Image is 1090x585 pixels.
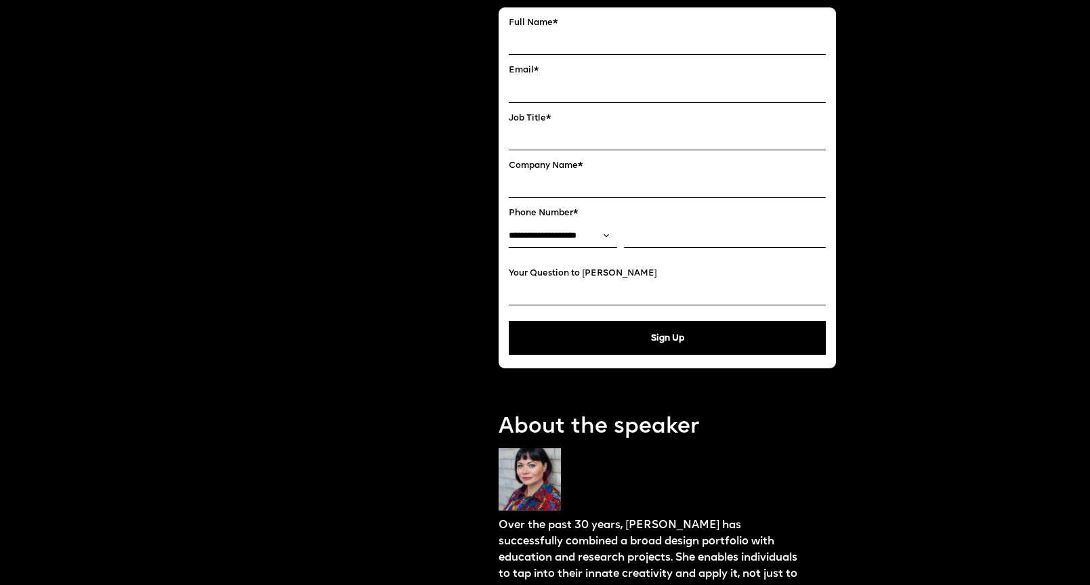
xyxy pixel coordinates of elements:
[509,65,825,75] label: Email
[509,160,825,171] label: Company Name
[499,412,835,443] p: About the speaker
[509,208,825,218] label: Phone Number
[509,268,825,278] label: Your Question to [PERSON_NAME]
[509,113,825,123] label: Job Title
[509,18,825,28] label: Full Name
[509,321,825,355] button: Sign Up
